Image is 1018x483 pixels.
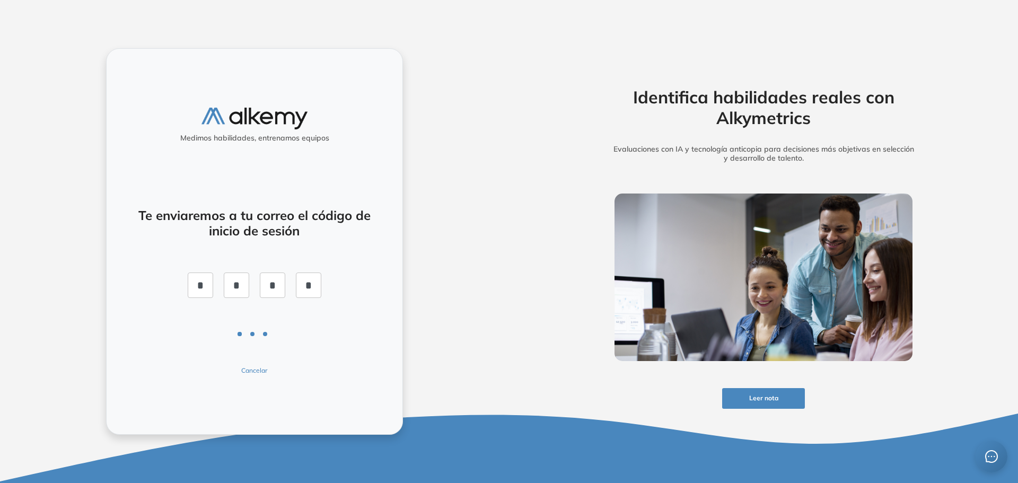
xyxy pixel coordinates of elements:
[985,450,998,463] span: message
[598,145,929,163] h5: Evaluaciones con IA y tecnología anticopia para decisiones más objetivas en selección y desarroll...
[135,208,374,239] h4: Te enviaremos a tu correo el código de inicio de sesión
[190,366,319,375] button: Cancelar
[111,134,398,143] h5: Medimos habilidades, entrenamos equipos
[722,388,805,409] button: Leer nota
[201,108,308,129] img: logo-alkemy
[598,87,929,128] h2: Identifica habilidades reales con Alkymetrics
[615,194,912,361] img: img-more-info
